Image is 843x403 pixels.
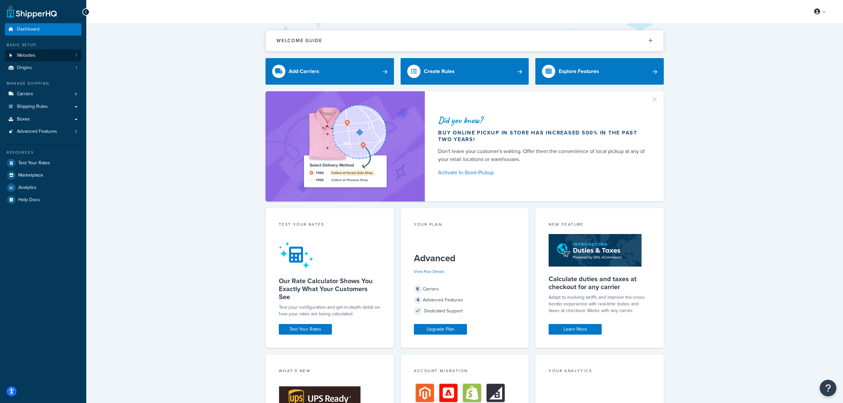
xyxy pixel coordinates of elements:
[438,168,648,177] a: Activate In-Store Pickup
[18,160,50,166] span: Test Your Rates
[5,81,81,86] div: Manage Shipping
[438,129,648,143] div: Buy online pickup in store has increased 500% in the past two years!
[17,27,39,32] span: Dashboard
[5,113,81,125] a: Boxes
[76,53,77,58] span: 1
[549,294,651,314] p: Adapt to evolving tariffs and improve the cross-border experience with real-time duties and taxes...
[5,88,81,100] a: Carriers6
[5,157,81,169] a: Test Your Rates
[5,125,81,138] a: Advanced Features2
[414,368,516,375] div: Account Migration
[5,49,81,62] li: Websites
[414,324,467,335] a: Upgrade Plan
[18,185,37,191] span: Analytics
[5,42,81,48] div: Basic Setup
[5,125,81,138] li: Advanced Features
[5,194,81,206] a: Help Docs
[75,129,77,134] span: 2
[279,304,381,317] div: Test your configuration and get in-depth detail on how your rates are being calculated.
[279,277,381,301] h5: Our Rate Calculator Shows You Exactly What Your Customers See
[559,67,599,76] div: Explore Features
[5,182,81,194] a: Analytics
[549,324,602,335] a: Learn More
[5,62,81,74] a: Origins1
[289,67,319,76] div: Add Carriers
[414,269,445,275] a: View Plan Details
[414,295,516,305] div: Advanced Features
[17,91,33,97] span: Carriers
[75,91,77,97] span: 6
[820,380,836,396] button: Open Resource Center
[17,117,30,122] span: Boxes
[5,88,81,100] li: Carriers
[5,101,81,113] a: Shipping Rules
[549,275,651,291] h5: Calculate duties and taxes at checkout for any carrier
[414,285,422,293] span: 6
[5,49,81,62] a: Websites1
[549,368,651,375] div: Your Analytics
[5,169,81,181] a: Marketplace
[549,221,651,229] div: New Feature
[17,65,32,71] span: Origins
[276,38,322,43] h2: Welcome Guide
[266,58,394,85] a: Add Carriers
[279,368,381,375] div: What's New
[414,284,516,294] div: Carriers
[535,58,664,85] a: Explore Features
[414,296,422,304] span: 4
[76,65,77,71] span: 1
[18,197,40,203] span: Help Docs
[279,221,381,229] div: Test your rates
[424,67,455,76] div: Create Rules
[401,58,529,85] a: Create Rules
[5,150,81,155] div: Resources
[279,324,332,335] a: Test Your Rates
[414,253,516,264] h5: Advanced
[17,129,57,134] span: Advanced Features
[414,221,516,229] div: Your Plan
[414,306,516,316] div: Dedicated Support
[266,30,663,51] button: Welcome Guide
[5,62,81,74] li: Origins
[17,104,48,110] span: Shipping Rules
[5,23,81,36] a: Dashboard
[438,147,648,163] div: Don't leave your customer's waiting. Offer them the convenience of local pickup at any of your re...
[17,53,36,58] span: Websites
[285,101,405,192] img: ad-shirt-map-b0359fc47e01cab431d101c4b569394f6a03f54285957d908178d52f29eb9668.png
[438,116,648,125] div: Did you know?
[18,173,43,178] span: Marketplace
